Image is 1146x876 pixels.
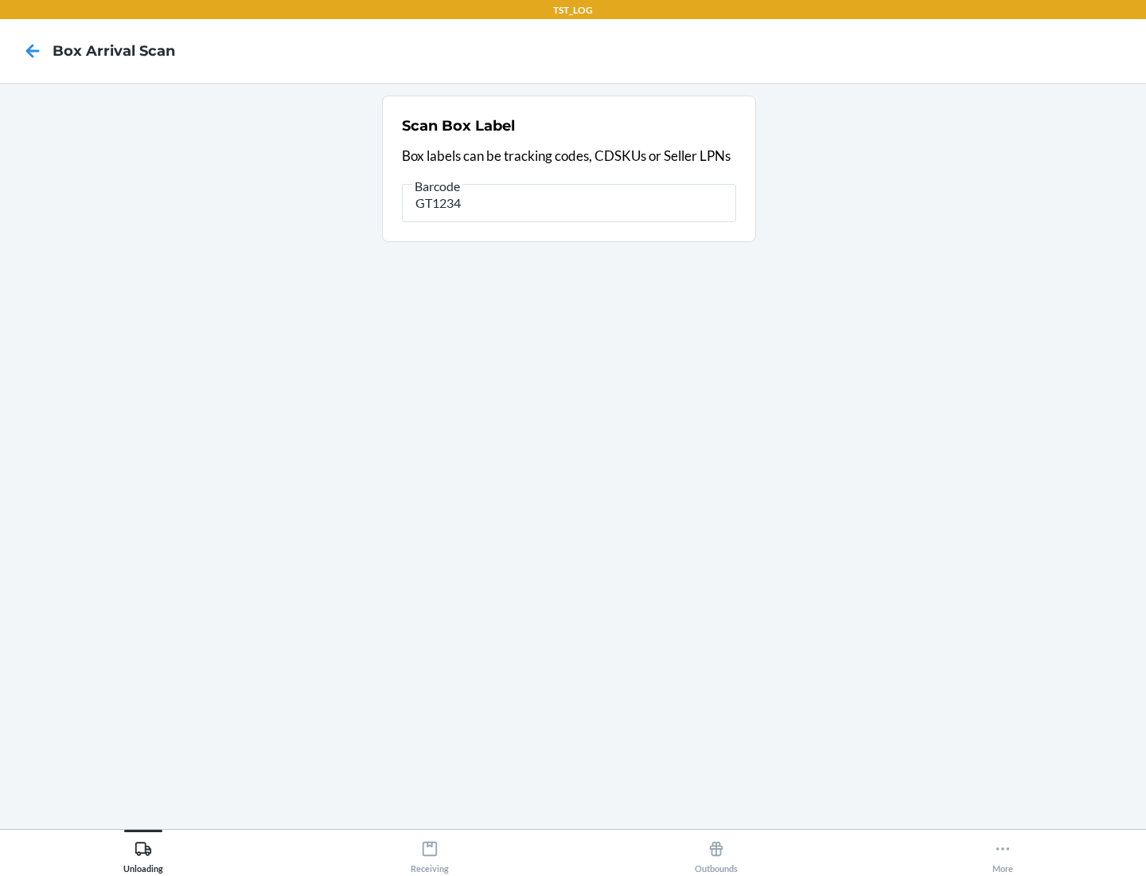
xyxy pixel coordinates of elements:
[992,834,1013,874] div: More
[695,834,738,874] div: Outbounds
[402,115,515,136] h2: Scan Box Label
[553,3,593,18] p: TST_LOG
[411,834,449,874] div: Receiving
[402,184,736,222] input: Barcode
[53,41,175,61] h4: Box Arrival Scan
[286,830,573,874] button: Receiving
[412,178,462,194] span: Barcode
[859,830,1146,874] button: More
[402,146,736,166] p: Box labels can be tracking codes, CDSKUs or Seller LPNs
[573,830,859,874] button: Outbounds
[123,834,163,874] div: Unloading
